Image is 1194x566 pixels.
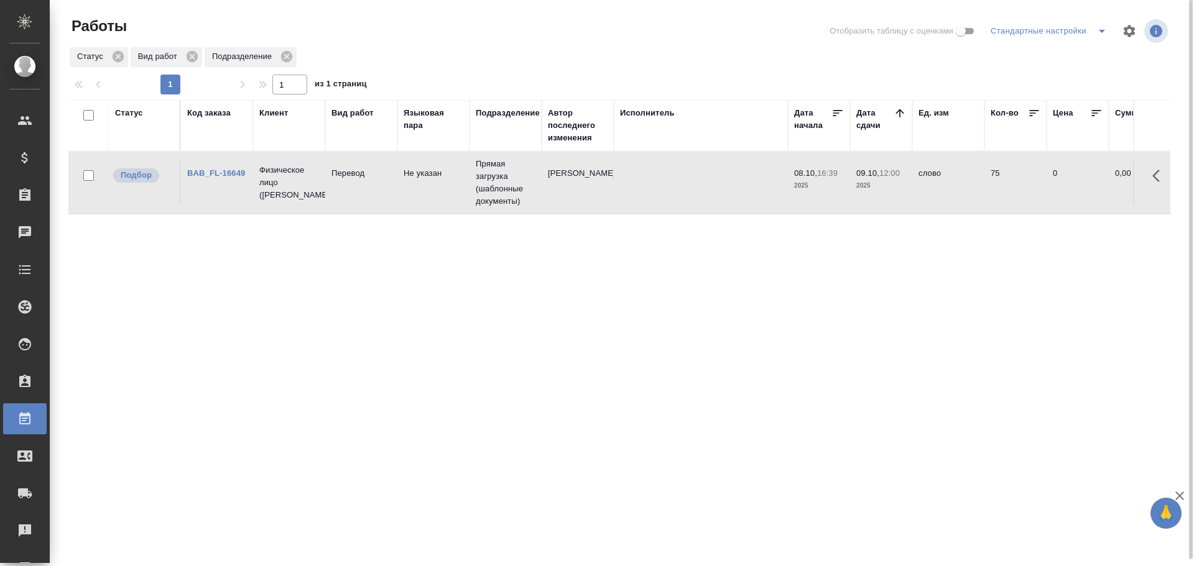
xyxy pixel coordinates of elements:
p: Подбор [121,169,152,181]
div: Исполнитель [620,107,675,119]
div: Вид работ [131,47,202,67]
span: Отобразить таблицу с оценками [830,25,953,37]
div: Кол-во [991,107,1019,119]
div: Подразделение [205,47,297,67]
div: Статус [70,47,128,67]
p: 08.10, [794,168,817,178]
p: 2025 [856,180,906,192]
span: Настроить таблицу [1114,16,1144,46]
div: Автор последнего изменения [548,107,608,144]
p: Подразделение [212,50,276,63]
td: Не указан [397,161,470,204]
span: 🙏 [1155,500,1177,526]
p: 2025 [794,180,844,192]
span: из 1 страниц [315,76,367,94]
a: BAB_FL-16649 [187,168,245,178]
div: Ед. изм [919,107,949,119]
div: Дата сдачи [856,107,894,132]
div: Языковая пара [404,107,463,132]
div: Статус [115,107,143,119]
div: Цена [1053,107,1073,119]
p: Физическое лицо ([PERSON_NAME]) [259,164,319,201]
button: 🙏 [1150,498,1182,529]
td: Прямая загрузка (шаблонные документы) [470,152,542,214]
span: Посмотреть информацию [1144,19,1170,43]
td: слово [912,161,984,204]
p: Вид работ [138,50,182,63]
p: Перевод [331,167,391,180]
div: Вид работ [331,107,374,119]
div: Дата начала [794,107,831,132]
div: Можно подбирать исполнителей [112,167,174,184]
div: split button [988,21,1114,41]
td: 75 [984,161,1047,204]
td: 0 [1047,161,1109,204]
span: Работы [68,16,127,36]
td: [PERSON_NAME] [542,161,614,204]
p: 09.10, [856,168,879,178]
button: Здесь прячутся важные кнопки [1145,161,1175,191]
p: Статус [77,50,108,63]
div: Подразделение [476,107,540,119]
p: 12:00 [879,168,900,178]
div: Сумма [1115,107,1142,119]
div: Клиент [259,107,288,119]
div: Код заказа [187,107,231,119]
p: 16:39 [817,168,838,178]
td: 0,00 ₽ [1109,161,1171,204]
